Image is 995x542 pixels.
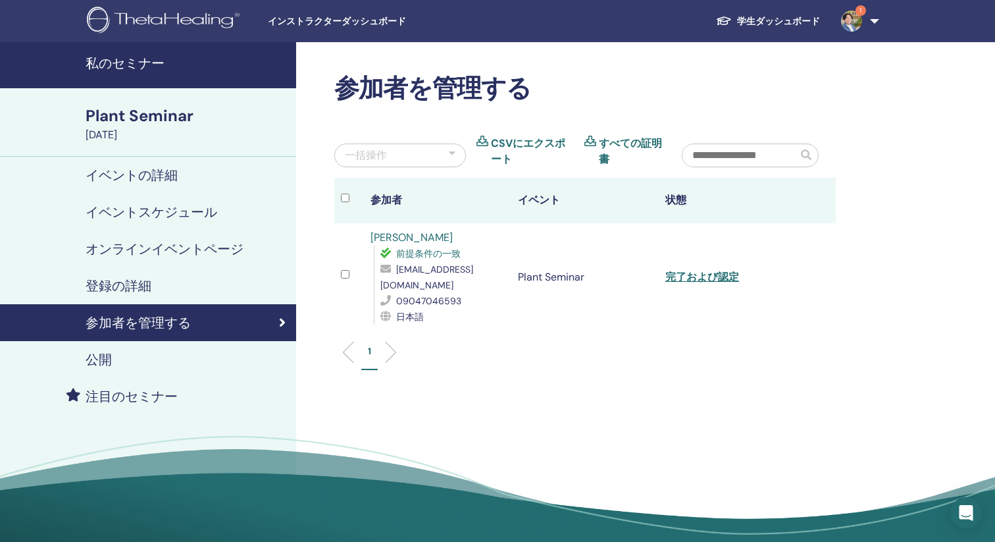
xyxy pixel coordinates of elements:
[841,11,862,32] img: default.jpg
[705,9,830,34] a: 学生ダッシュボード
[86,204,217,220] h4: イベントスケジュール
[364,178,511,223] th: 参加者
[511,178,659,223] th: イベント
[86,105,288,127] div: Plant Seminar
[855,5,866,16] span: 1
[86,55,288,71] h4: 私のセミナー
[345,148,387,163] div: 一括操作
[334,74,836,104] h2: 参加者を管理する
[396,295,461,307] span: 09047046593
[86,389,178,404] h4: 注目のセミナー
[87,7,244,36] img: logo.png
[716,15,732,26] img: graduation-cap-white.svg
[86,278,151,294] h4: 登録の詳細
[599,136,662,167] a: すべての証明書
[659,178,806,223] th: 状態
[380,263,473,291] span: [EMAIL_ADDRESS][DOMAIN_NAME]
[86,241,243,257] h4: オンラインイベントページ
[396,311,424,323] span: 日本語
[368,344,371,358] p: 1
[268,14,465,28] span: インストラクターダッシュボード
[86,127,288,143] div: [DATE]
[491,136,574,167] a: CSVにエクスポート
[396,248,461,259] span: 前提条件の一致
[86,352,112,367] h4: 公開
[86,167,178,183] h4: イベントの詳細
[950,497,982,529] div: Open Intercom Messenger
[370,230,453,244] a: [PERSON_NAME]
[86,315,191,331] h4: 参加者を管理する
[665,270,739,284] a: 完了および認定
[511,223,659,331] td: Plant Seminar
[78,105,296,143] a: Plant Seminar[DATE]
